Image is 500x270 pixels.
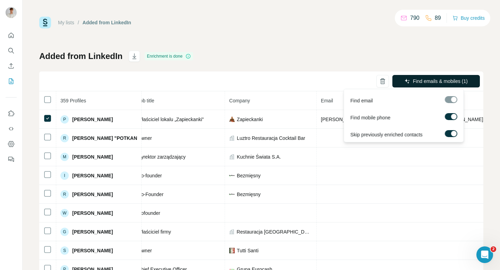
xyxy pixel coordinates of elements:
[6,75,17,87] button: My lists
[60,246,69,255] div: S
[6,60,17,72] button: Enrich CSV
[476,246,493,263] iframe: Intercom live chat
[229,173,235,178] img: company-logo
[137,117,204,122] span: Właściciel lokalu „Zapieckanki”
[237,135,305,142] span: Luztro Restauracja Cocktail Bar
[60,134,69,142] div: R
[229,248,235,253] img: company-logo
[72,228,113,235] span: [PERSON_NAME]
[6,138,17,150] button: Dashboard
[237,247,259,254] span: Tutti Santi
[60,209,69,217] div: W
[237,172,260,179] span: Bezmięsny
[6,44,17,57] button: Search
[6,107,17,120] button: Use Surfe on LinkedIn
[72,172,113,179] span: [PERSON_NAME]
[39,51,123,62] h1: Added from LinkedIn
[58,20,74,25] a: My lists
[72,153,113,160] span: [PERSON_NAME]
[321,117,483,122] span: [PERSON_NAME][EMAIL_ADDRESS][PERSON_NAME][DOMAIN_NAME]
[60,228,69,236] div: G
[6,123,17,135] button: Use Surfe API
[237,228,312,235] span: Restauracja [GEOGRAPHIC_DATA]
[60,153,69,161] div: M
[350,97,373,104] span: Find email
[60,98,86,103] span: 359 Profiles
[321,98,333,103] span: Email
[60,171,69,180] div: I
[72,247,113,254] span: [PERSON_NAME]
[60,190,69,199] div: R
[137,135,152,141] span: Owner
[491,246,496,252] span: 2
[72,191,113,198] span: [PERSON_NAME]
[452,13,485,23] button: Buy credits
[229,98,250,103] span: Company
[137,173,162,178] span: Co-founder
[6,153,17,166] button: Feedback
[137,98,154,103] span: Job title
[72,210,113,217] span: [PERSON_NAME]
[350,131,423,138] span: Skip previously enriched contacts
[229,192,235,197] img: company-logo
[60,115,69,124] div: P
[6,7,17,18] img: Avatar
[237,153,281,160] span: Kuchnie Świata S.A.
[145,52,193,60] div: Enrichment is done
[413,78,468,85] span: Find emails & mobiles (1)
[137,154,186,160] span: Dyrektor zarządzający
[237,116,263,123] span: Zapieckanki
[392,75,480,87] button: Find emails & mobiles (1)
[72,135,137,142] span: [PERSON_NAME] "POTKAN
[137,229,171,235] span: Właściciel firmy
[137,192,164,197] span: Co-Founder
[137,210,160,216] span: Cofounder
[237,191,260,198] span: Bezmięsny
[435,14,441,22] p: 89
[6,29,17,42] button: Quick start
[350,114,390,121] span: Find mobile phone
[83,19,131,26] div: Added from LinkedIn
[78,19,79,26] li: /
[229,117,235,122] img: company-logo
[137,248,152,253] span: Owner
[72,116,113,123] span: [PERSON_NAME]
[39,17,51,28] img: Surfe Logo
[410,14,419,22] p: 790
